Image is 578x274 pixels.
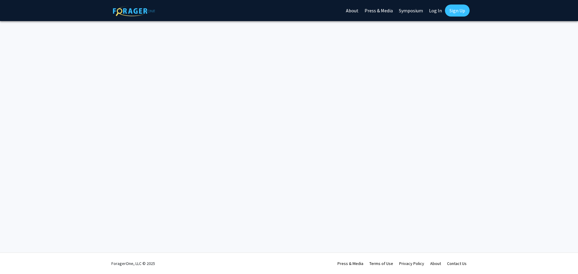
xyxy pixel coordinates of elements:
a: Contact Us [447,261,467,266]
a: Sign Up [445,5,470,17]
a: Privacy Policy [399,261,424,266]
a: Terms of Use [369,261,393,266]
div: ForagerOne, LLC © 2025 [111,253,155,274]
a: About [430,261,441,266]
a: Press & Media [337,261,363,266]
img: ForagerOne Logo [113,6,155,16]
